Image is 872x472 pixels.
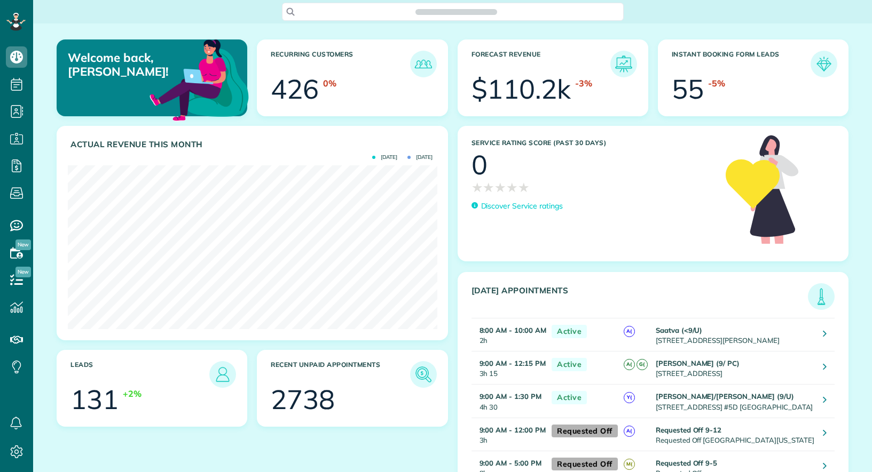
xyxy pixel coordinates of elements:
img: icon_unpaid_appointments-47b8ce3997adf2238b356f14209ab4cced10bd1f174958f3ca8f1d0dd7fffeee.png [413,364,434,385]
span: ★ [472,178,483,197]
td: 4h 30 [472,385,547,418]
span: Requested Off [552,425,618,438]
div: +2% [123,388,142,400]
strong: 9:00 AM - 1:30 PM [480,392,541,401]
div: $110.2k [472,76,571,102]
span: Active [552,358,587,371]
strong: Requested Off 9-12 [656,426,721,434]
h3: Service Rating score (past 30 days) [472,139,716,147]
span: Active [552,391,587,404]
td: 3h 15 [472,351,547,385]
span: New [15,267,31,277]
strong: [PERSON_NAME]/[PERSON_NAME] (9/U) [656,392,794,401]
h3: Recurring Customers [271,51,410,77]
img: dashboard_welcome-42a62b7d889689a78055ac9021e634bf52bae3f8056760290aed330b23ab8690.png [147,27,251,131]
span: G( [637,359,648,370]
span: Active [552,325,587,338]
div: 55 [672,76,704,102]
span: [DATE] [372,155,397,160]
h3: Instant Booking Form Leads [672,51,811,77]
img: icon_todays_appointments-901f7ab196bb0bea1936b74009e4eb5ffbc2d2711fa7634e0d609ed5ef32b18b.png [811,286,832,307]
strong: 8:00 AM - 10:00 AM [480,326,546,334]
span: Requested Off [552,458,618,471]
span: A( [624,326,635,337]
div: -3% [575,77,592,90]
div: 426 [271,76,319,102]
strong: Saatva (<9/U) [656,326,703,334]
strong: Requested Off 9-5 [656,459,717,467]
td: [STREET_ADDRESS] #5D [GEOGRAPHIC_DATA] [653,385,815,418]
h3: Actual Revenue this month [70,140,437,149]
h3: Leads [70,361,209,388]
h3: Forecast Revenue [472,51,610,77]
strong: [PERSON_NAME] (9/ PC) [656,359,740,367]
strong: 9:00 AM - 12:15 PM [480,359,546,367]
span: A( [624,426,635,437]
p: Discover Service ratings [481,201,563,212]
span: A( [624,359,635,370]
img: icon_form_leads-04211a6a04a5b2264e4ee56bc0799ec3eb69b7e499cbb523a139df1d13a81ae0.png [813,53,835,75]
strong: 9:00 AM - 5:00 PM [480,459,541,467]
span: ★ [518,178,530,197]
td: 3h [472,418,547,451]
div: 2738 [271,386,335,413]
a: Discover Service ratings [472,201,563,212]
img: icon_recurring_customers-cf858462ba22bcd05b5a5880d41d6543d210077de5bb9ebc9590e49fd87d84ed.png [413,53,434,75]
td: [STREET_ADDRESS][PERSON_NAME] [653,318,815,351]
strong: 9:00 AM - 12:00 PM [480,426,546,434]
td: 2h [472,318,547,351]
span: ★ [483,178,494,197]
div: 0% [323,77,336,90]
span: Search ZenMaid… [426,6,486,17]
span: New [15,239,31,250]
p: Welcome back, [PERSON_NAME]! [68,51,186,79]
td: [STREET_ADDRESS] [653,351,815,385]
span: ★ [506,178,518,197]
td: Requested Off [GEOGRAPHIC_DATA][US_STATE] [653,418,815,451]
img: icon_forecast_revenue-8c13a41c7ed35a8dcfafea3cbb826a0462acb37728057bba2d056411b612bbbe.png [613,53,634,75]
span: [DATE] [407,155,433,160]
div: 131 [70,386,119,413]
img: icon_leads-1bed01f49abd5b7fead27621c3d59655bb73ed531f8eeb49469d10e621d6b896.png [212,364,233,385]
div: -5% [708,77,725,90]
span: M( [624,459,635,470]
h3: [DATE] Appointments [472,286,808,310]
span: ★ [494,178,506,197]
div: 0 [472,151,488,178]
h3: Recent unpaid appointments [271,361,410,388]
span: Y( [624,392,635,403]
